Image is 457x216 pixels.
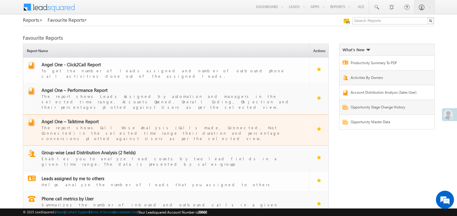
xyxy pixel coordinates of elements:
img: report [28,176,36,181]
a: Account Distribution Analysis (Sales User) [351,90,421,97]
span: Angel One – Performance Report [42,87,108,93]
span: Phone call metrics by User [42,196,94,202]
img: Manage all your saved reports! [343,18,349,24]
img: Report [343,90,348,95]
a: report Leads assigned by me to othersHelps analyze the number of leads that you assigned to others [26,176,307,187]
a: Reports> [23,17,43,23]
img: Report [343,119,348,125]
a: About [56,210,64,214]
img: report [28,196,36,202]
input: Search Reports [352,17,434,24]
div: The report shows Leads Assigned by automation and managers in the selected time range, Accounts O... [42,93,298,110]
img: report [28,87,35,95]
a: Productivity Summary To PDF [351,60,421,67]
span: Leads assigned by me to others [42,175,104,181]
a: report Group-wise Lead Distribution Analysis (2 fields)Enables you to analyze lead counts by two ... [26,150,307,167]
span: > [39,16,43,23]
a: report Phone call metrics by UserSummarizes the number of inbound and outbound calls in a given t... [26,196,307,213]
img: Report [343,75,348,80]
a: Opportunity Master Data [351,119,421,126]
img: report [28,150,36,157]
span: Your Leadsquared Account Number is [138,210,207,214]
a: Acceptable Use [114,210,137,214]
span: Report Name [25,45,309,57]
div: What's New [343,47,370,52]
div: Favourite Reports [23,35,434,41]
a: report Angel One - Click2Call ReportTo get the number of leads assigned and number of outbound ph... [26,62,307,79]
span: © 2025 LeadSquared | | | | | [23,209,207,215]
div: Summarizes the number of inbound and outbound calls in a given timeperiod by users [42,202,298,213]
span: Angel One - Click2Call Report [42,61,101,67]
img: report [28,62,35,69]
span: Actions [311,45,328,57]
span: 39660 [198,210,207,214]
img: Report [343,105,348,110]
div: Helps analyze the number of leads that you assigned to others [42,181,298,187]
a: Opportunity Stage Change History [351,105,421,111]
a: Contact Support [65,210,89,214]
a: Terms of Service [90,210,114,214]
div: Enables you to analyze lead counts by two lead fields in a given time range. The data is presente... [42,155,298,167]
div: The report shows Call Wise Analysis (Calls made, Connected, Not Connected) in the selected time r... [42,124,298,141]
div: To get the number of leads assigned and number of outbound phone call activities done out of the ... [42,67,298,79]
a: report Angel One – Talktime ReportThe report shows Call Wise Analysis (Calls made, Connected, Not... [26,119,307,141]
a: report Angel One – Performance ReportThe report shows Leads Assigned by automation and managers i... [26,87,307,110]
img: Report [343,61,348,64]
span: Angel One – Talktime Report [42,118,99,124]
img: report [28,119,35,126]
a: Activities By Owners [351,75,421,82]
a: Favourite Reports [48,17,87,23]
img: What's new [366,49,370,51]
span: Group-wise Lead Distribution Analysis (2 fields) [42,149,136,155]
